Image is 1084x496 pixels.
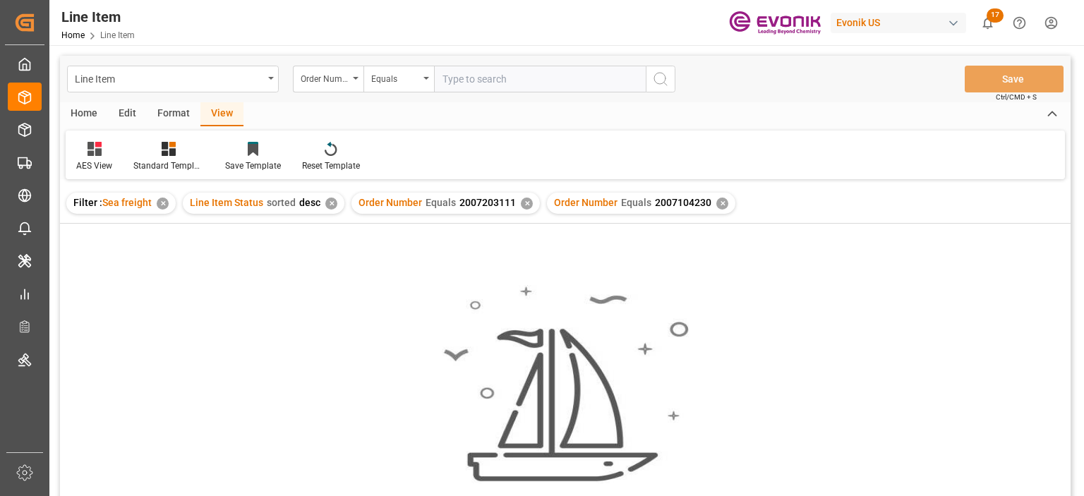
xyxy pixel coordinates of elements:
div: AES View [76,159,112,172]
div: View [200,102,243,126]
div: Standard Templates [133,159,204,172]
span: Sea freight [102,197,152,208]
button: Save [965,66,1064,92]
button: search button [646,66,675,92]
button: open menu [67,66,279,92]
div: Edit [108,102,147,126]
span: Filter : [73,197,102,208]
button: Help Center [1004,7,1035,39]
span: Equals [426,197,456,208]
div: ✕ [716,198,728,210]
div: Line Item [61,6,135,28]
div: Equals [371,69,419,85]
input: Type to search [434,66,646,92]
div: Reset Template [302,159,360,172]
span: Order Number [554,197,618,208]
div: Order Number [301,69,349,85]
div: Evonik US [831,13,966,33]
img: smooth_sailing.jpeg [442,285,689,483]
span: Order Number [359,197,422,208]
span: 2007203111 [459,197,516,208]
span: 2007104230 [655,197,711,208]
span: desc [299,197,320,208]
button: Evonik US [831,9,972,36]
div: Save Template [225,159,281,172]
div: ✕ [157,198,169,210]
button: show 17 new notifications [972,7,1004,39]
button: open menu [293,66,363,92]
span: Line Item Status [190,197,263,208]
img: Evonik-brand-mark-Deep-Purple-RGB.jpeg_1700498283.jpeg [729,11,821,35]
div: ✕ [521,198,533,210]
span: sorted [267,197,296,208]
div: Home [60,102,108,126]
div: Format [147,102,200,126]
div: ✕ [325,198,337,210]
a: Home [61,30,85,40]
span: Ctrl/CMD + S [996,92,1037,102]
span: Equals [621,197,651,208]
span: 17 [987,8,1004,23]
div: Line Item [75,69,263,87]
button: open menu [363,66,434,92]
